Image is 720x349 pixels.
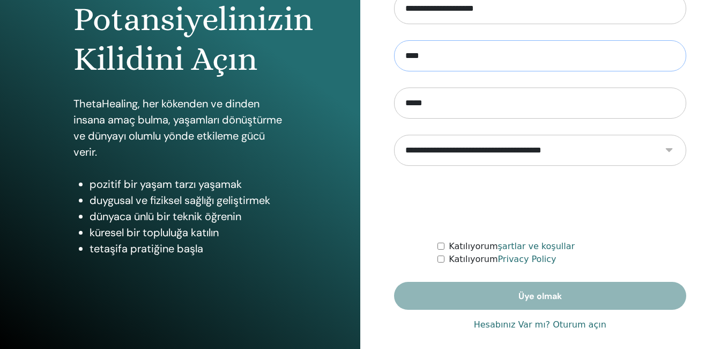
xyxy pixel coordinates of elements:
[498,254,556,264] a: Privacy Policy
[73,96,287,160] p: ThetaHealing, her kökenden ve dinden insana amaç bulma, yaşamları dönüştürme ve dünyayı olumlu yö...
[458,182,621,224] iframe: reCAPTCHA
[90,208,287,224] li: dünyaca ünlü bir teknik öğrenin
[449,253,556,266] label: Katılıyorum
[90,176,287,192] li: pozitif bir yaşam tarzı yaşamak
[90,192,287,208] li: duygusal ve fiziksel sağlığı geliştirmek
[498,241,575,251] a: şartlar ve koşullar
[474,318,606,331] a: Hesabınız Var mı? Oturum açın
[449,240,575,253] label: Katılıyorum
[90,241,287,257] li: tetaşifa pratiğine başla
[90,224,287,241] li: küresel bir topluluğa katılın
